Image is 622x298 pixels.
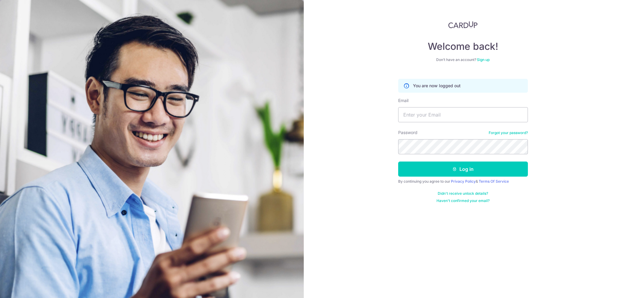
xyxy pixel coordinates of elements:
[451,179,476,184] a: Privacy Policy
[438,191,488,196] a: Didn't receive unlock details?
[479,179,509,184] a: Terms Of Service
[398,40,528,53] h4: Welcome back!
[398,179,528,184] div: By continuing you agree to our &
[477,57,490,62] a: Sign up
[398,57,528,62] div: Don’t have an account?
[398,98,408,104] label: Email
[413,83,461,89] p: You are now logged out
[436,198,490,203] a: Haven't confirmed your email?
[398,162,528,177] button: Log in
[448,21,478,28] img: CardUp Logo
[489,130,528,135] a: Forgot your password?
[398,130,417,136] label: Password
[398,107,528,122] input: Enter your Email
